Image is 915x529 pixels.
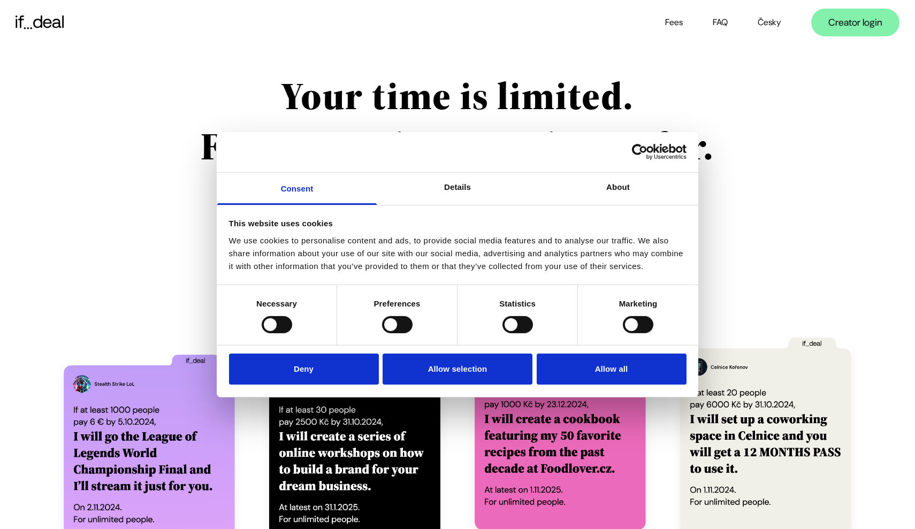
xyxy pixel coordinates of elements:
button: Allow selection [383,354,532,385]
a: Usercentrics Cookiebot - opens in a new window [593,144,687,160]
strong: Statistics [499,298,536,308]
strong: Preferences [374,298,421,308]
a: Creator login [811,9,899,36]
h1: Your time is limited. Focus on what people pay for. [201,71,714,171]
a: Česky [758,17,781,28]
strong: Marketing [619,298,658,308]
button: Deny [229,354,379,385]
img: if...deal [16,16,64,29]
strong: Necessary [256,298,297,308]
button: Allow all [537,354,687,385]
div: Monetisation platform for creators. [201,188,714,205]
a: Consent [217,172,377,204]
a: About [538,172,698,204]
div: We use cookies to personalise content and ads, to provide social media features and to analyse ou... [229,234,687,272]
div: This website uses cookies [229,217,687,230]
a: FAQ [713,17,728,28]
a: Details [377,172,538,204]
a: Fees [665,17,683,28]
